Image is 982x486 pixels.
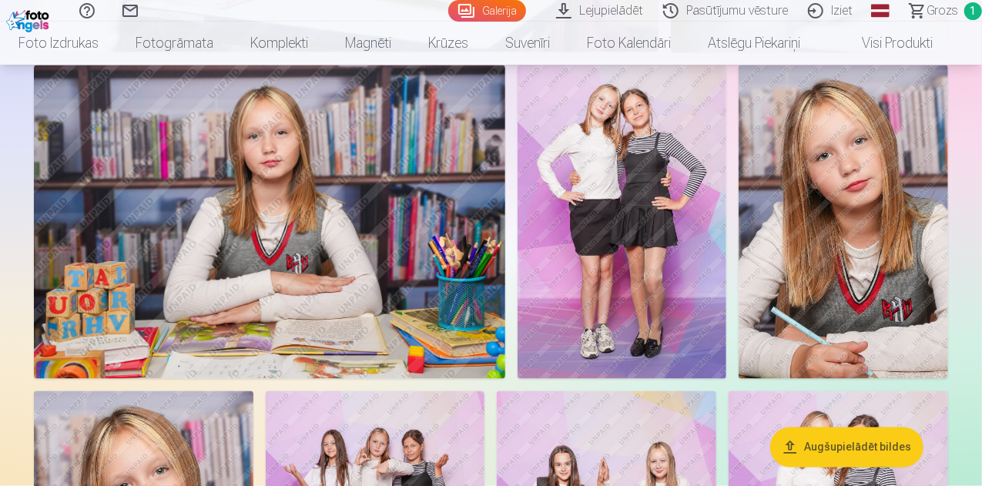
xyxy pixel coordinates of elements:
[568,22,689,65] a: Foto kalendāri
[232,22,327,65] a: Komplekti
[927,2,958,20] span: Grozs
[964,2,982,20] span: 1
[689,22,819,65] a: Atslēgu piekariņi
[410,22,487,65] a: Krūzes
[6,6,53,32] img: /fa1
[487,22,568,65] a: Suvenīri
[770,427,923,468] button: Augšupielādēt bildes
[117,22,232,65] a: Fotogrāmata
[327,22,410,65] a: Magnēti
[819,22,951,65] a: Visi produkti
